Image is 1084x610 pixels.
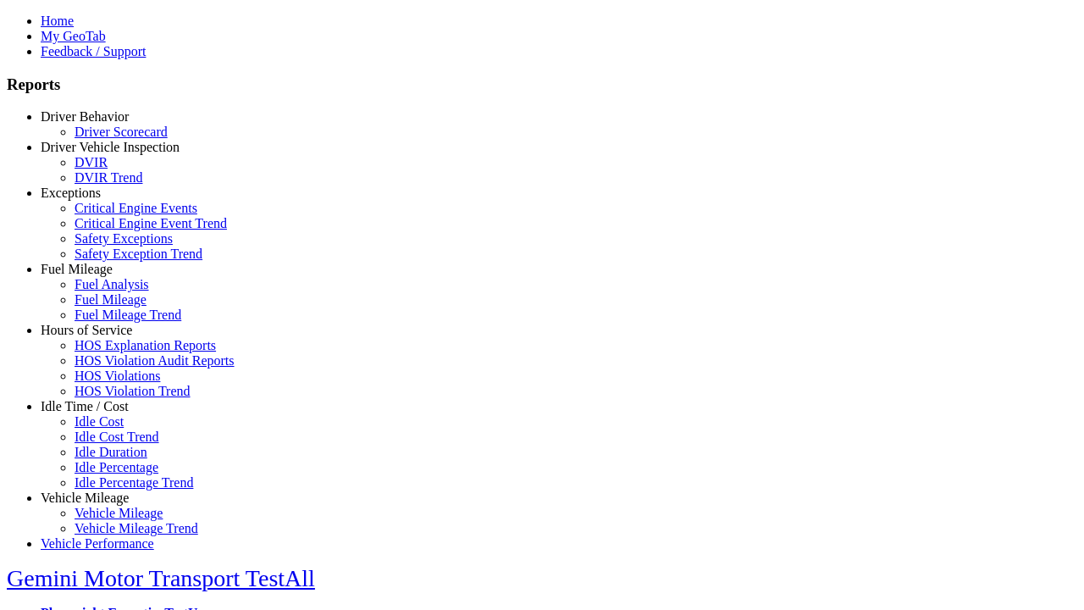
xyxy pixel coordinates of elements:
[41,109,129,124] a: Driver Behavior
[75,201,197,215] a: Critical Engine Events
[41,14,74,28] a: Home
[41,323,132,337] a: Hours of Service
[41,44,146,58] a: Feedback / Support
[75,170,142,185] a: DVIR Trend
[75,353,235,368] a: HOS Violation Audit Reports
[7,75,1077,94] h3: Reports
[75,369,160,383] a: HOS Violations
[41,186,101,200] a: Exceptions
[41,140,180,154] a: Driver Vehicle Inspection
[41,262,113,276] a: Fuel Mileage
[75,155,108,169] a: DVIR
[75,445,147,459] a: Idle Duration
[75,384,191,398] a: HOS Violation Trend
[41,536,154,551] a: Vehicle Performance
[75,430,159,444] a: Idle Cost Trend
[75,292,147,307] a: Fuel Mileage
[75,521,198,535] a: Vehicle Mileage Trend
[75,475,193,490] a: Idle Percentage Trend
[75,125,168,139] a: Driver Scorecard
[41,29,106,43] a: My GeoTab
[75,414,124,429] a: Idle Cost
[41,399,129,413] a: Idle Time / Cost
[75,338,216,352] a: HOS Explanation Reports
[75,506,163,520] a: Vehicle Mileage
[75,247,202,261] a: Safety Exception Trend
[75,308,181,322] a: Fuel Mileage Trend
[75,231,173,246] a: Safety Exceptions
[75,277,149,291] a: Fuel Analysis
[7,565,315,591] a: Gemini Motor Transport TestAll
[75,216,227,230] a: Critical Engine Event Trend
[75,460,158,474] a: Idle Percentage
[41,491,129,505] a: Vehicle Mileage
